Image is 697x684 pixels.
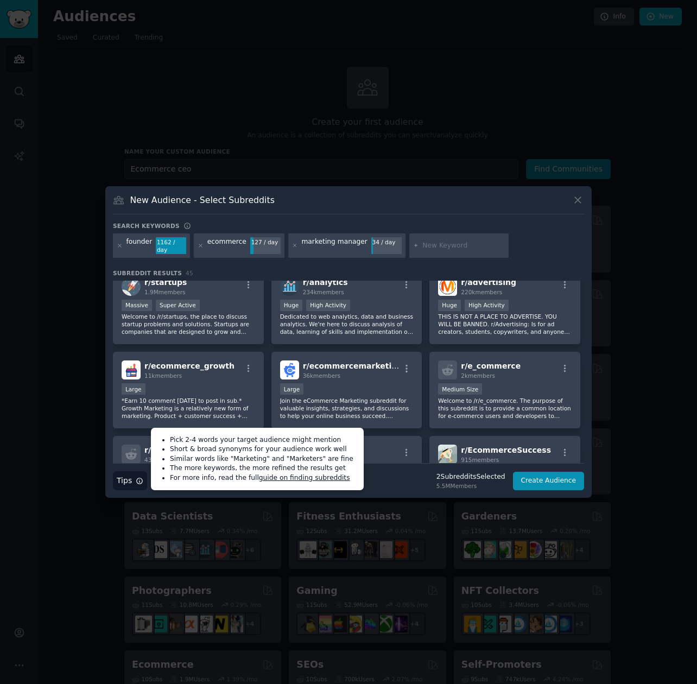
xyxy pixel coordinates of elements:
div: founder [126,237,153,255]
p: Dedicated to web analytics, data and business analytics. We're here to discuss analysis of data, ... [280,313,414,335]
span: r/ ecommerce_growth [144,362,235,370]
h3: Search keywords [113,222,180,230]
div: Medium Size [438,383,482,395]
span: r/ analytics [303,278,348,287]
span: r/ startups [144,278,187,287]
p: Join the eCommerce Marketing subreddit for valuable insights, strategies, and discussions to help... [280,397,414,420]
span: r/ EcommercePartners [144,446,237,454]
img: startups [122,277,141,296]
div: marketing manager [301,237,367,255]
li: Pick 2-4 words your target audience might mention [170,435,356,445]
div: High Activity [465,300,509,311]
span: 45 [186,270,193,276]
img: ecommerce_growth [122,360,141,379]
div: High Activity [306,300,350,311]
span: r/ e_commerce [461,362,521,370]
p: *Earn 10 comment [DATE] to post in sub.* Growth Marketing is a relatively new form of marketing. ... [122,397,255,420]
li: Similar words like "Marketing" and "Marketers" are fine [170,454,356,464]
span: r/ ecommercemarketing [303,362,403,370]
li: Short & broad synonyms for your audience work well [170,445,356,454]
button: Tips [113,471,147,490]
span: r/ advertising [461,278,516,287]
p: Welcome to /r/startups, the place to discuss startup problems and solutions. Startups are compani... [122,313,255,335]
div: Super Active [156,300,200,311]
input: New Keyword [422,241,505,251]
li: The more keywords, the more refined the results get [170,464,356,473]
div: 1162 / day [156,237,186,255]
div: 2 Subreddit s Selected [436,472,505,482]
a: guide on finding subreddits [259,474,350,482]
span: Tips [117,475,132,486]
span: 220k members [461,289,502,295]
div: Large [280,383,304,395]
div: 5.5M Members [436,482,505,490]
div: 127 / day [250,237,281,247]
span: 1.9M members [144,289,186,295]
div: ecommerce [207,237,246,255]
span: Subreddit Results [113,269,182,277]
p: Welcome to /r/e_commerce. The purpose of this subreddit is to provide a common location for e-com... [438,397,572,420]
div: Huge [438,300,461,311]
p: THIS IS NOT A PLACE TO ADVERTISE. YOU WILL BE BANNED. r/Advertising: Is for ad creators, students... [438,313,572,335]
li: For more info, read the full [170,473,356,483]
span: 234k members [303,289,344,295]
h3: New Audience - Select Subreddits [130,194,275,206]
button: Create Audience [513,472,585,490]
span: 2k members [461,372,495,379]
span: 11k members [144,372,182,379]
img: ecommercemarketing [280,360,299,379]
img: advertising [438,277,457,296]
img: EcommerceSuccess [438,445,457,464]
span: 438 members [144,457,182,463]
span: 36k members [303,372,340,379]
span: r/ EcommerceSuccess [461,446,551,454]
img: analytics [280,277,299,296]
div: Large [122,383,145,395]
span: 915 members [461,457,499,463]
div: Huge [280,300,303,311]
div: 34 / day [371,237,402,247]
div: Massive [122,300,152,311]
